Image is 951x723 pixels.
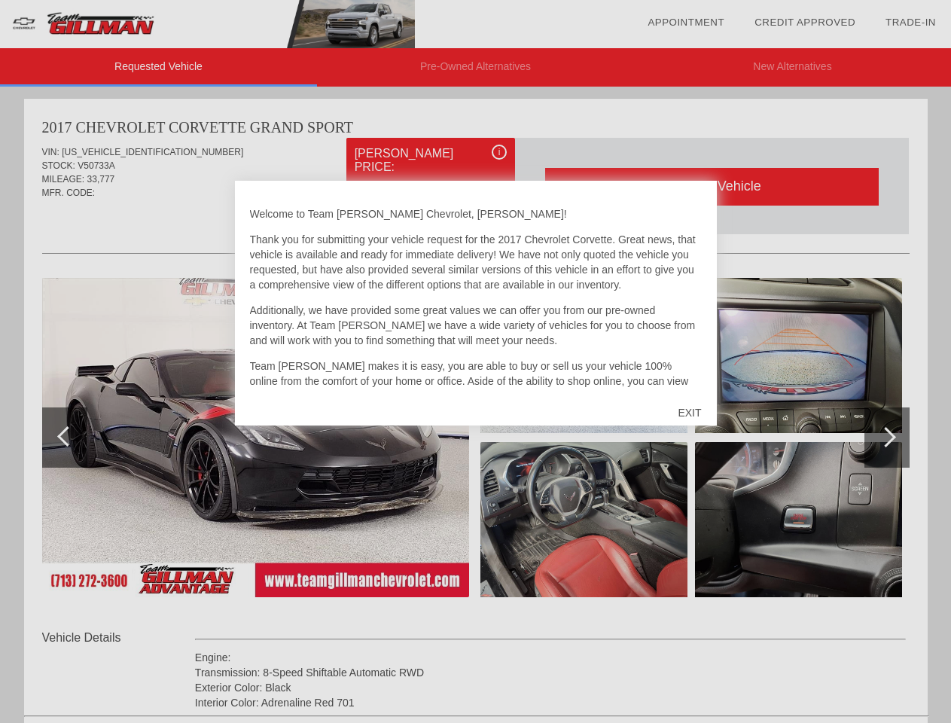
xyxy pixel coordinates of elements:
a: Credit Approved [754,17,855,28]
p: Additionally, we have provided some great values we can offer you from our pre-owned inventory. A... [250,303,702,348]
a: Trade-In [885,17,936,28]
p: Welcome to Team [PERSON_NAME] Chevrolet, [PERSON_NAME]! [250,206,702,221]
p: Thank you for submitting your vehicle request for the 2017 Chevrolet Corvette. Great news, that v... [250,232,702,292]
div: EXIT [663,390,716,435]
a: Appointment [648,17,724,28]
p: Team [PERSON_NAME] makes it is easy, you are able to buy or sell us your vehicle 100% online from... [250,358,702,449]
